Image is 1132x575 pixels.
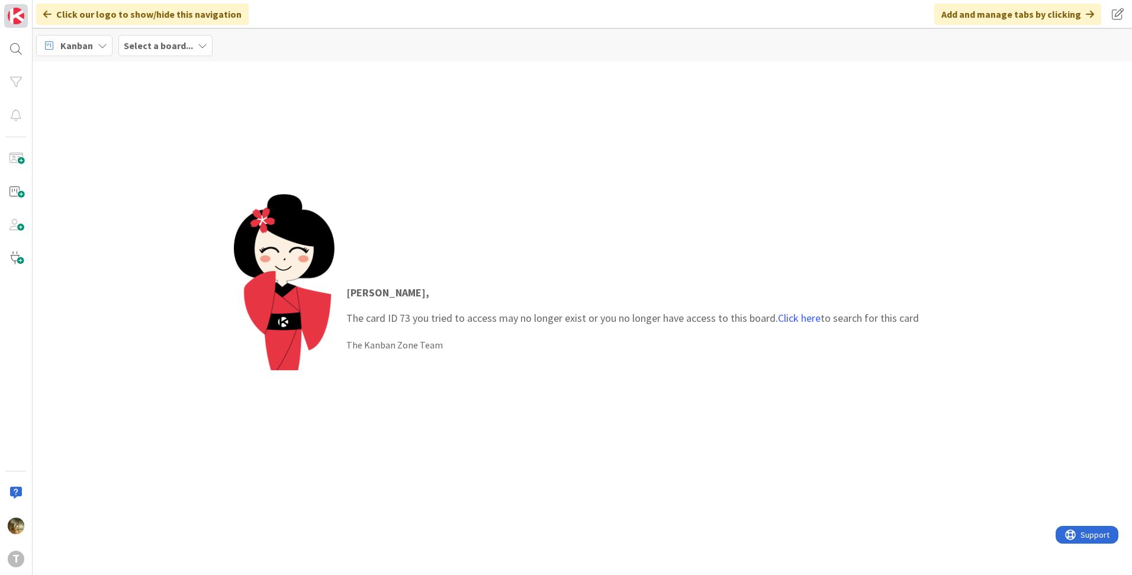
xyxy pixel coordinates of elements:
[934,4,1101,25] div: Add and manage tabs by clicking
[8,551,24,567] div: T
[8,518,24,534] img: JC
[346,338,919,352] div: The Kanban Zone Team
[346,286,429,299] strong: [PERSON_NAME] ,
[25,2,54,16] span: Support
[346,285,919,326] p: The card ID 73 you tried to access may no longer exist or you no longer have access to this board...
[124,40,193,51] b: Select a board...
[36,4,249,25] div: Click our logo to show/hide this navigation
[778,311,821,325] a: Click here
[60,38,93,53] span: Kanban
[8,8,24,24] img: Visit kanbanzone.com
